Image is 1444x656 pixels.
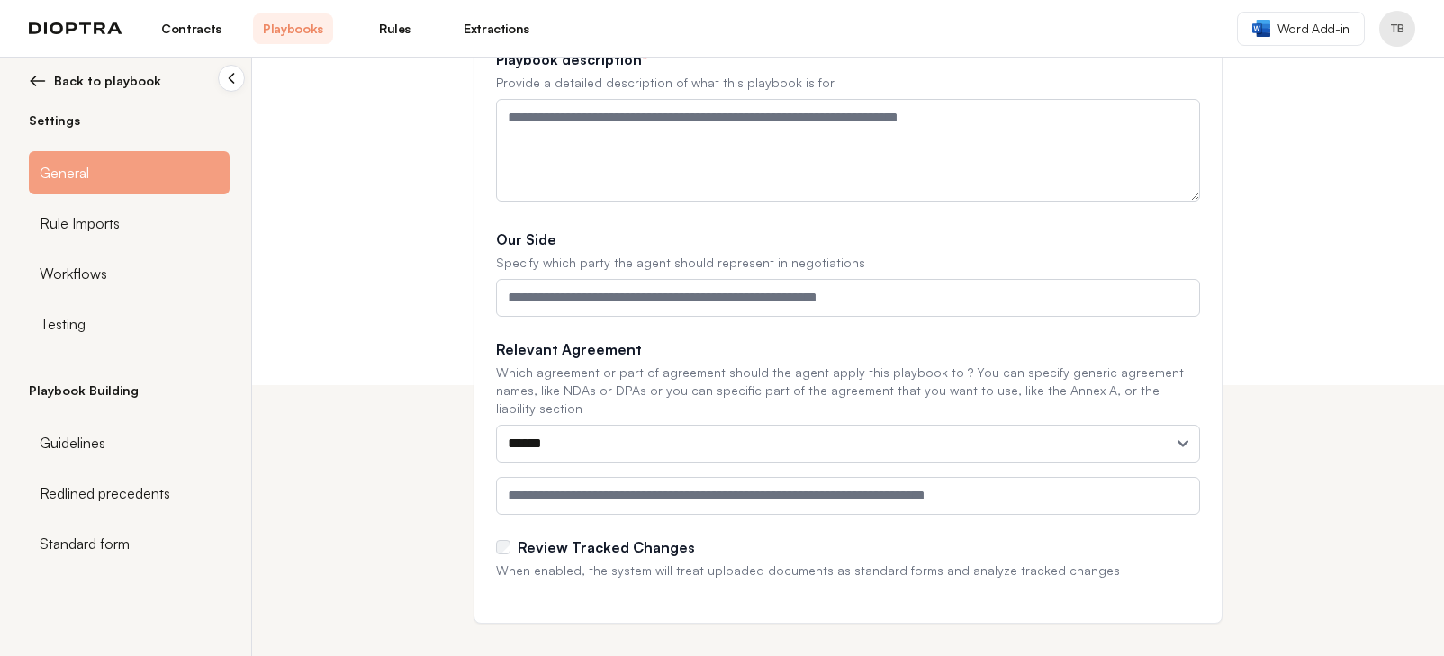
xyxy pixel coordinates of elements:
a: Contracts [151,13,231,44]
span: Redlined precedents [40,482,170,504]
span: Guidelines [40,432,105,454]
p: Which agreement or part of agreement should the agent apply this playbook to ? You can specify ge... [496,364,1200,418]
img: word [1252,20,1270,37]
h2: Playbook Building [29,382,230,400]
span: Word Add-in [1277,20,1349,38]
button: Profile menu [1379,11,1415,47]
p: When enabled, the system will treat uploaded documents as standard forms and analyze tracked changes [496,562,1200,580]
a: Rules [355,13,435,44]
span: Workflows [40,263,107,284]
p: Provide a detailed description of what this playbook is for [496,74,1200,92]
a: Word Add-in [1237,12,1365,46]
span: Back to playbook [54,72,161,90]
span: Rule Imports [40,212,120,234]
label: Playbook description [496,49,1200,70]
span: Testing [40,313,86,335]
a: Playbooks [253,13,333,44]
img: logo [29,22,122,35]
h2: Settings [29,112,230,130]
p: Specify which party the agent should represent in negotiations [496,254,1200,272]
label: Relevant Agreement [496,338,1200,360]
span: Standard form [40,533,130,554]
button: Back to playbook [29,72,230,90]
button: Collapse sidebar [218,65,245,92]
img: left arrow [29,72,47,90]
label: Review Tracked Changes [518,536,695,558]
a: Extractions [456,13,537,44]
span: General [40,162,89,184]
label: Our Side [496,229,1200,250]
